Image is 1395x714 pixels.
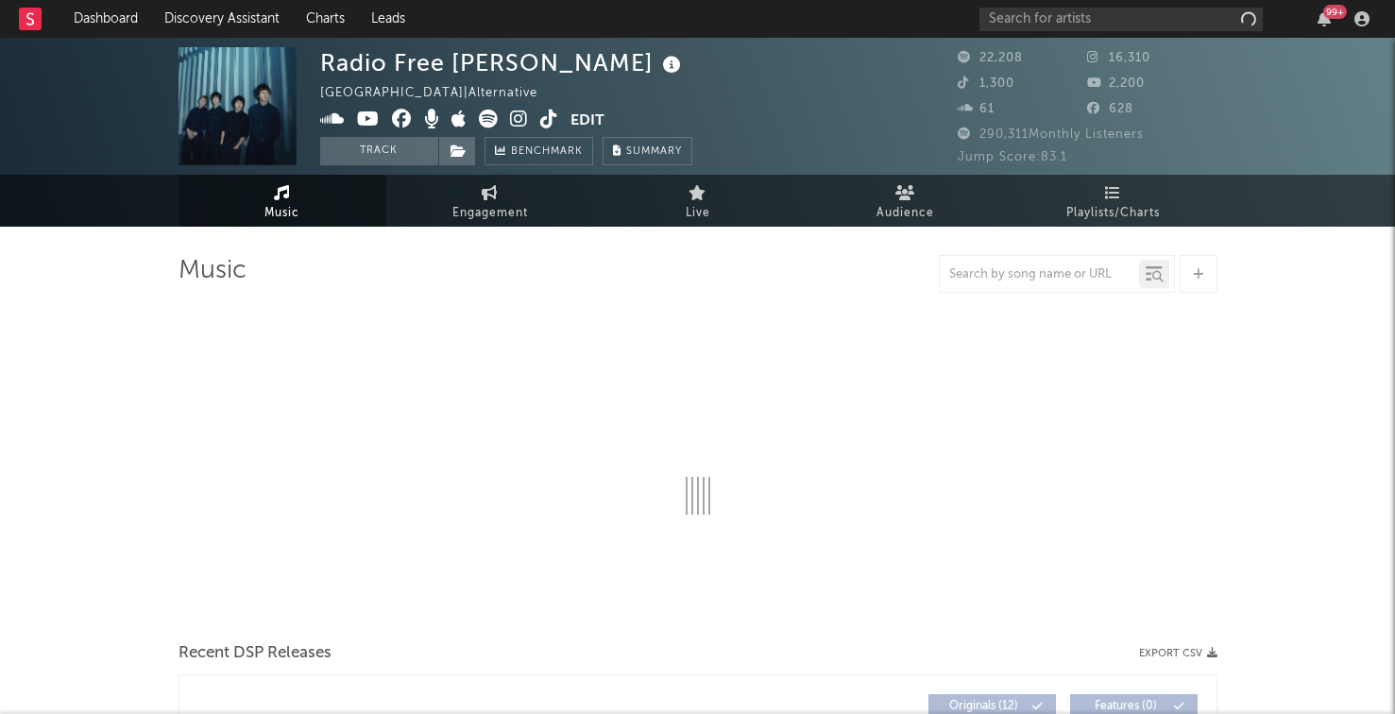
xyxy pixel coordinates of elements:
a: Audience [802,175,1010,227]
button: Export CSV [1139,648,1217,659]
span: 16,310 [1087,52,1150,64]
span: Playlists/Charts [1066,202,1160,225]
span: 61 [958,103,995,115]
div: Radio Free [PERSON_NAME] [320,47,686,78]
span: Summary [626,146,682,157]
span: Jump Score: 83.1 [958,151,1067,163]
span: 22,208 [958,52,1023,64]
span: Music [264,202,299,225]
span: Live [686,202,710,225]
div: [GEOGRAPHIC_DATA] | Alternative [320,82,559,105]
span: Originals ( 12 ) [941,701,1028,712]
button: Track [320,137,438,165]
input: Search by song name or URL [940,267,1139,282]
span: Recent DSP Releases [179,642,332,665]
a: Music [179,175,386,227]
div: 99 + [1323,5,1347,19]
span: 1,300 [958,77,1014,90]
a: Playlists/Charts [1010,175,1217,227]
input: Search for artists [979,8,1263,31]
button: Edit [570,110,604,133]
a: Live [594,175,802,227]
span: 628 [1087,103,1133,115]
button: 99+ [1318,11,1331,26]
span: 290,311 Monthly Listeners [958,128,1144,141]
span: 2,200 [1087,77,1145,90]
a: Engagement [386,175,594,227]
span: Features ( 0 ) [1082,701,1169,712]
button: Summary [603,137,692,165]
a: Benchmark [485,137,593,165]
span: Audience [876,202,934,225]
span: Engagement [452,202,528,225]
span: Benchmark [511,141,583,163]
